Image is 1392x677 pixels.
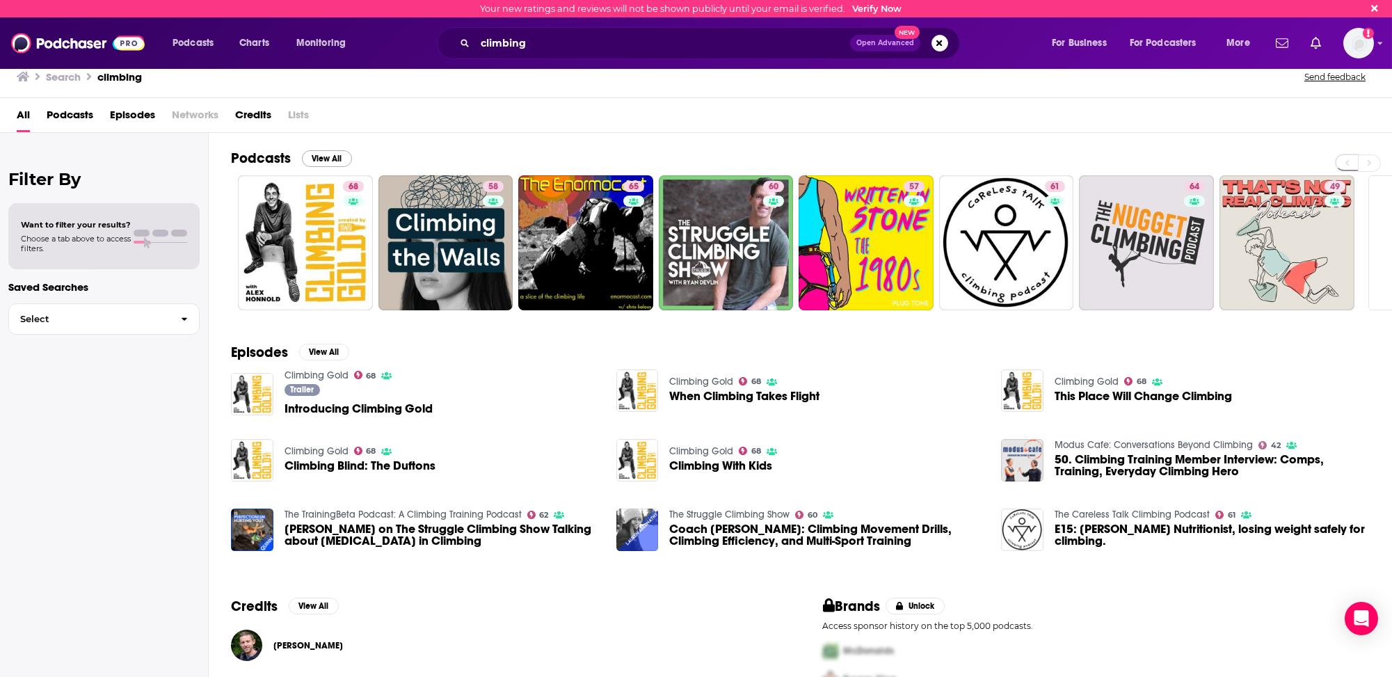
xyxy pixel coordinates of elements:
span: 68 [1137,379,1146,385]
p: Access sponsor history on the top 5,000 podcasts. [823,621,1370,631]
span: 62 [539,512,548,518]
h2: Podcasts [231,150,291,167]
img: User Profile [1343,28,1374,58]
span: Choose a tab above to access filters. [21,234,131,253]
a: Climbing Blind: The Duftons [285,460,435,472]
a: 68 [238,175,373,310]
a: 64 [1184,181,1205,192]
a: Climbing Gold [669,445,733,457]
button: open menu [163,32,232,54]
a: E15: Tom Herbert - Climbing Nutritionist, losing weight safely for climbing. [1055,523,1370,547]
a: 61 [939,175,1074,310]
button: open menu [1042,32,1124,54]
a: Neely Quinn on The Struggle Climbing Show Talking about Perfectionism in Climbing [285,523,600,547]
span: Monitoring [296,33,346,53]
a: 60 [763,181,784,192]
a: PodcastsView All [231,150,352,167]
span: More [1226,33,1250,53]
h2: Filter By [8,169,200,189]
a: Show notifications dropdown [1270,31,1294,55]
a: 49 [1219,175,1354,310]
span: Trailer [290,385,314,394]
a: 61 [1215,511,1235,519]
a: The Struggle Climbing Show [669,509,790,520]
a: Introducing Climbing Gold [285,403,433,415]
button: open menu [287,32,364,54]
span: Episodes [110,104,155,132]
h2: Brands [823,598,881,615]
button: Send feedback [1300,71,1370,83]
a: Tommy Caldwell [273,640,343,651]
span: [PERSON_NAME] on The Struggle Climbing Show Talking about [MEDICAL_DATA] in Climbing [285,523,600,547]
h2: Episodes [231,344,288,361]
a: CreditsView All [231,598,339,615]
a: Climbing Gold [285,445,349,457]
a: 42 [1258,441,1281,449]
a: The Careless Talk Climbing Podcast [1055,509,1210,520]
span: 58 [488,180,498,194]
a: This Place Will Change Climbing [1055,390,1232,402]
img: This Place Will Change Climbing [1001,369,1043,412]
div: Your new ratings and reviews will not be shown publicly until your email is verified. [480,3,902,14]
span: 49 [1330,180,1340,194]
img: E15: Tom Herbert - Climbing Nutritionist, losing weight safely for climbing. [1001,509,1043,551]
a: 68 [354,371,376,379]
a: EpisodesView All [231,344,349,361]
img: When Climbing Takes Flight [616,369,659,412]
a: Credits [235,104,271,132]
p: Saved Searches [8,280,200,294]
button: Open AdvancedNew [850,35,920,51]
span: New [895,26,920,39]
button: View All [302,150,352,167]
h3: climbing [97,70,142,83]
span: McDonalds [844,645,895,657]
a: 57 [799,175,934,310]
a: 68 [739,377,761,385]
a: 68 [343,181,364,192]
span: [PERSON_NAME] [273,640,343,651]
span: 42 [1271,443,1281,449]
a: Modus Cafe: Conversations Beyond Climbing [1055,439,1253,451]
button: Tommy Caldwell Tommy Caldwell [231,623,778,668]
a: 64 [1079,175,1214,310]
img: Neely Quinn on The Struggle Climbing Show Talking about Perfectionism in Climbing [231,509,273,551]
span: Select [9,314,170,324]
button: Select [8,303,200,335]
a: 68 [1124,377,1146,385]
button: View All [299,344,349,360]
img: Coach Lauren Abernathy: Climbing Movement Drills, Climbing Efficiency, and Multi-Sport Training [616,509,659,551]
div: Search podcasts, credits, & more... [450,27,973,59]
a: 58 [378,175,513,310]
span: Lists [288,104,309,132]
a: All [17,104,30,132]
a: Climbing Gold [1055,376,1119,388]
span: 64 [1190,180,1199,194]
img: 50. Climbing Training Member Interview: Comps, Training, Everyday Climbing Hero [1001,439,1043,481]
span: Podcasts [173,33,214,53]
span: Open Advanced [856,40,914,47]
a: Climbing Gold [669,376,733,388]
a: 50. Climbing Training Member Interview: Comps, Training, Everyday Climbing Hero [1055,454,1370,477]
span: E15: [PERSON_NAME] Nutritionist, losing weight safely for climbing. [1055,523,1370,547]
span: 61 [1228,512,1235,518]
img: Climbing With Kids [616,439,659,481]
span: 68 [366,448,376,454]
a: Introducing Climbing Gold [231,373,273,415]
img: Tommy Caldwell [231,630,262,661]
span: Charts [239,33,269,53]
button: View All [289,598,339,614]
img: Climbing Blind: The Duftons [231,439,273,481]
a: When Climbing Takes Flight [669,390,819,402]
button: Show profile menu [1343,28,1374,58]
img: First Pro Logo [817,637,844,665]
button: open menu [1121,32,1217,54]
